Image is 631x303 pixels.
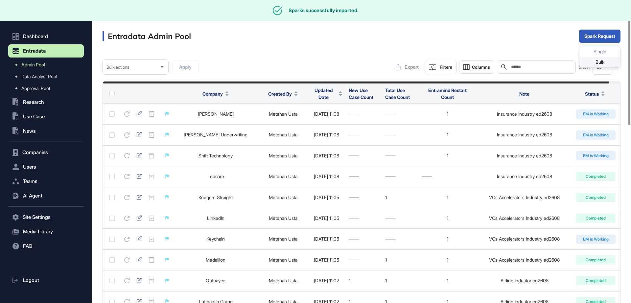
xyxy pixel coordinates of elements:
[198,111,234,117] a: [PERSON_NAME]
[385,278,415,283] div: 1
[8,211,84,224] button: Site Settings
[576,109,616,119] div: EM is Working
[269,132,297,137] a: Metehan Usta
[428,87,467,100] span: Entramind Restart Count
[23,114,45,119] span: Use Case
[311,278,342,283] div: [DATE] 11:02
[21,62,45,67] span: Admin Pool
[8,240,84,253] button: FAQ
[8,30,84,43] a: Dashboard
[103,31,191,41] h3: Entradata Admin Pool
[385,257,415,263] div: 1
[479,278,570,283] div: Airline Industry ed2608
[202,90,223,97] span: Company
[8,274,84,287] a: Logout
[199,153,233,158] a: Shift Technology
[576,255,616,265] div: Completed
[23,278,39,283] span: Logout
[422,278,473,283] div: 1
[23,215,51,220] span: Site Settings
[23,244,32,249] span: FAQ
[576,130,616,140] div: EM is Working
[578,64,590,70] span: Show
[422,111,473,117] div: 1
[479,111,570,117] div: Insurance Industry ed2608
[311,195,342,200] div: [DATE] 11:05
[385,195,415,200] div: 1
[21,74,57,79] span: Data Analyst Pool
[207,215,224,221] a: LinkedIn
[269,174,297,179] a: Metehan Usta
[579,57,620,67] div: Bulk
[576,151,616,160] div: EM is Working
[8,96,84,109] button: Research
[269,236,297,242] a: Metehan Usta
[206,278,225,283] a: Outpayce
[349,87,373,100] span: New Use Case Count
[311,87,342,101] button: Updated Date
[422,132,473,137] div: 1
[23,164,36,170] span: Users
[12,71,84,82] a: Data Analyst Pool
[12,59,84,71] a: Admin Pool
[576,193,616,202] div: Completed
[579,30,620,43] button: Spark Request
[269,278,297,283] a: Metehan Usta
[479,216,570,221] div: VCs Accelerators Industry ed2608
[268,90,292,97] span: Created By
[311,257,342,263] div: [DATE] 11:05
[385,87,410,100] span: Total Use Case Count
[8,146,84,159] button: Companies
[311,153,342,158] div: [DATE] 11:08
[269,111,297,117] a: Metehan Usta
[8,125,84,138] button: News
[23,179,37,184] span: Teams
[206,257,225,263] a: Medallion
[459,60,494,74] button: Columns
[311,111,342,117] div: [DATE] 11:08
[8,160,84,174] button: Users
[440,64,452,70] div: Filters
[184,132,247,137] a: [PERSON_NAME] Underwriting
[23,193,42,198] span: AI Agent
[579,46,620,57] div: Single
[23,34,48,39] span: Dashboard
[479,132,570,137] div: Insurance Industry ed2608
[479,153,570,158] div: Insurance Industry ed2608
[422,195,473,200] div: 1
[576,214,616,223] div: Completed
[199,195,233,200] a: Kodgem Straight
[585,90,599,97] span: Status
[268,90,298,97] button: Created By
[479,174,570,179] div: Insurance Industry ed2608
[23,229,53,234] span: Media Library
[311,132,342,137] div: [DATE] 11:08
[422,216,473,221] div: 1
[311,216,342,221] div: [DATE] 11:05
[479,195,570,200] div: VCs Accelerators Industry ed2608
[269,153,297,158] a: Metehan Usta
[472,65,490,70] span: Columns
[22,150,48,155] span: Companies
[8,110,84,123] button: Use Case
[106,65,129,70] span: Bulk actions
[269,257,297,263] a: Metehan Usta
[23,48,46,54] span: Entradata
[576,235,616,244] div: EM is Working
[311,236,342,242] div: [DATE] 11:05
[479,236,570,242] div: VCs Accelerators Industry ed2608
[12,82,84,94] a: Approval Pool
[23,128,36,134] span: News
[585,90,605,97] button: Status
[269,215,297,221] a: Metehan Usta
[349,278,379,283] div: 1
[8,189,84,202] button: AI Agent
[479,257,570,263] div: VCs Accelerators Industry ed2608
[422,153,473,158] div: 1
[576,276,616,285] div: Completed
[289,8,359,13] div: Sparks successfully imported.
[202,90,229,97] button: Company
[422,257,473,263] div: 1
[422,236,473,242] div: 1
[425,60,456,74] button: Filters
